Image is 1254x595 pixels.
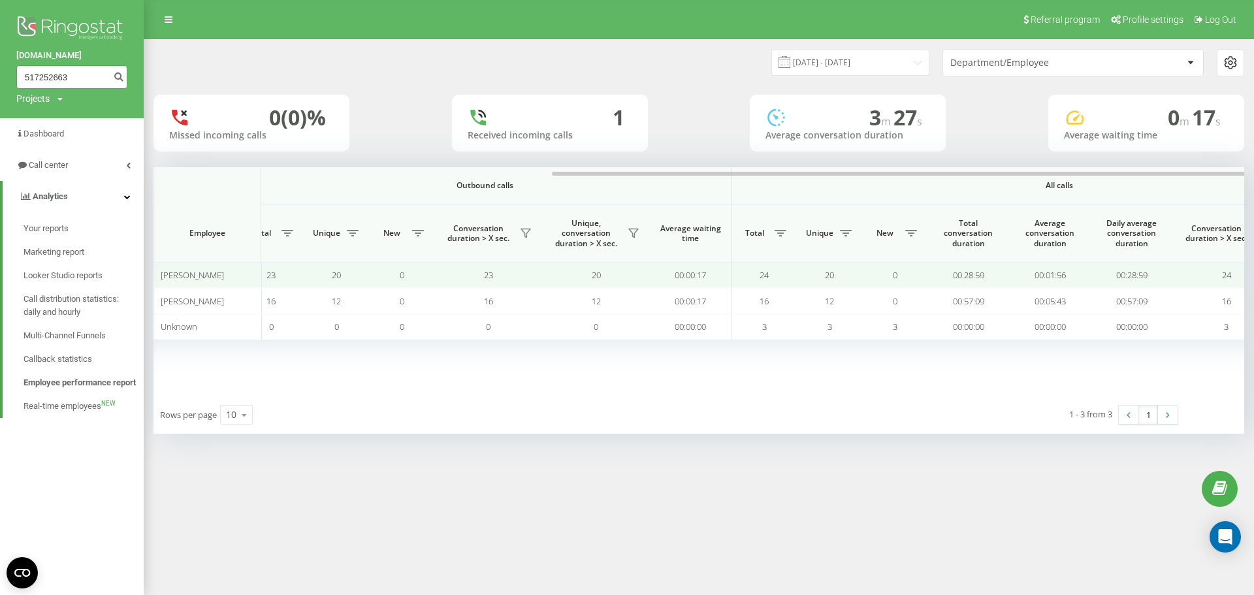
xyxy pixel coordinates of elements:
[24,293,137,319] span: Call distribution statistics: daily and hourly
[917,114,922,129] span: s
[650,288,731,314] td: 00:00:17
[24,246,84,259] span: Marketing report
[825,295,834,307] span: 12
[24,222,69,235] span: Your reports
[1138,406,1158,424] a: 1
[24,217,144,240] a: Your reports
[24,394,144,418] a: Real-time employeesNEW
[266,269,276,281] span: 23
[1064,130,1229,141] div: Average waiting time
[1009,314,1091,340] td: 00:00:00
[24,264,144,287] a: Looker Studio reports
[24,269,103,282] span: Looker Studio reports
[1210,521,1241,553] div: Open Intercom Messenger
[1091,314,1172,340] td: 00:00:00
[869,228,901,238] span: New
[825,269,834,281] span: 20
[1205,14,1236,25] span: Log Out
[1222,295,1231,307] span: 16
[24,329,106,342] span: Multi-Channel Funnels
[245,228,278,238] span: Total
[24,353,92,366] span: Callback statistics
[24,324,144,347] a: Multi-Channel Funnels
[1069,408,1112,421] div: 1 - 3 from 3
[400,321,404,332] span: 0
[3,181,144,212] a: Analytics
[7,557,38,588] button: Open CMP widget
[592,295,601,307] span: 12
[310,228,343,238] span: Unique
[927,263,1009,288] td: 00:28:59
[927,314,1009,340] td: 00:00:00
[950,57,1106,69] div: Department/Employee
[1179,223,1254,244] span: Conversation duration > Х sec.
[1009,263,1091,288] td: 00:01:56
[1192,103,1221,131] span: 17
[16,13,127,46] img: Ringostat logo
[24,240,144,264] a: Marketing report
[468,130,632,141] div: Received incoming calls
[765,130,930,141] div: Average conversation duration
[594,321,598,332] span: 0
[760,269,769,281] span: 24
[269,180,701,191] span: Outbound calls
[334,321,339,332] span: 0
[762,321,767,332] span: 3
[1224,321,1229,332] span: 3
[927,288,1009,314] td: 00:57:09
[269,105,326,130] div: 0 (0)%
[650,263,731,288] td: 00:00:17
[660,223,721,244] span: Average waiting time
[376,228,408,238] span: New
[1168,103,1192,131] span: 0
[24,371,144,394] a: Employee performance report
[24,287,144,324] a: Call distribution statistics: daily and hourly
[161,295,224,307] span: [PERSON_NAME]
[1222,269,1231,281] span: 24
[24,129,64,138] span: Dashboard
[1180,114,1192,129] span: m
[1215,114,1221,129] span: s
[1091,288,1172,314] td: 00:57:09
[165,228,249,238] span: Employee
[169,130,334,141] div: Missed incoming calls
[1019,218,1081,249] span: Average conversation duration
[893,295,897,307] span: 0
[760,295,769,307] span: 16
[484,269,493,281] span: 23
[29,160,68,170] span: Call center
[16,65,127,89] input: Search by number
[33,191,68,201] span: Analytics
[441,223,516,244] span: Conversation duration > Х sec.
[486,321,490,332] span: 0
[269,321,274,332] span: 0
[332,295,341,307] span: 12
[869,103,893,131] span: 3
[24,376,136,389] span: Employee performance report
[893,321,897,332] span: 3
[803,228,836,238] span: Unique
[16,92,50,105] div: Projects
[650,314,731,340] td: 00:00:00
[266,295,276,307] span: 16
[1123,14,1183,25] span: Profile settings
[1031,14,1100,25] span: Referral program
[738,228,771,238] span: Total
[400,269,404,281] span: 0
[24,347,144,371] a: Callback statistics
[592,269,601,281] span: 20
[1009,288,1091,314] td: 00:05:43
[613,105,624,130] div: 1
[16,49,127,62] a: [DOMAIN_NAME]
[332,269,341,281] span: 20
[226,408,236,421] div: 10
[937,218,999,249] span: Total conversation duration
[24,400,101,413] span: Real-time employees
[400,295,404,307] span: 0
[161,321,197,332] span: Unknown
[893,269,897,281] span: 0
[1101,218,1163,249] span: Daily average conversation duration
[1091,263,1172,288] td: 00:28:59
[881,114,893,129] span: m
[484,295,493,307] span: 16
